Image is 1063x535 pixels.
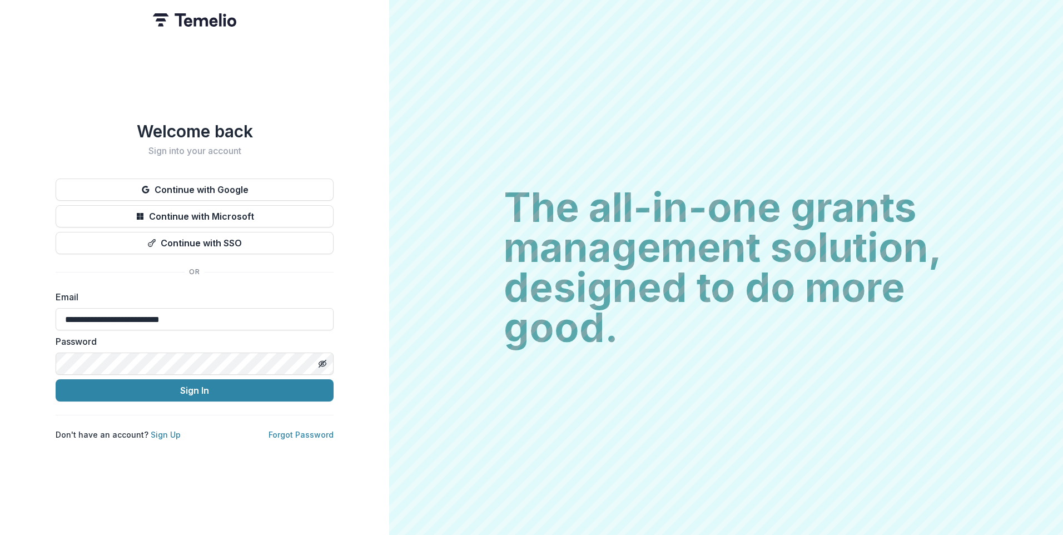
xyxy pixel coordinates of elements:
[56,232,334,254] button: Continue with SSO
[269,430,334,439] a: Forgot Password
[56,429,181,440] p: Don't have an account?
[56,205,334,227] button: Continue with Microsoft
[56,179,334,201] button: Continue with Google
[56,146,334,156] h2: Sign into your account
[56,121,334,141] h1: Welcome back
[56,379,334,402] button: Sign In
[153,13,236,27] img: Temelio
[56,335,327,348] label: Password
[151,430,181,439] a: Sign Up
[314,355,331,373] button: Toggle password visibility
[56,290,327,304] label: Email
